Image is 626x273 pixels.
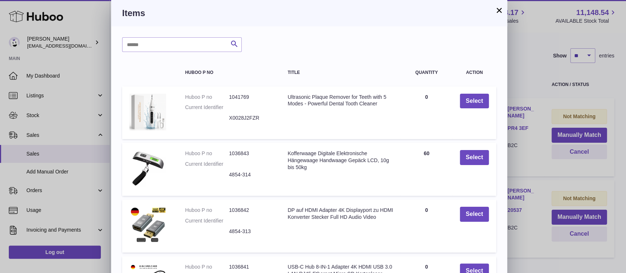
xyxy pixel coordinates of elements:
[495,6,504,15] button: ×
[229,207,273,214] dd: 1036842
[288,207,393,221] div: DP auf HDMI Adapter 4K Displayport zu HDMI Konverter Stecker Full HD Audio Video
[400,86,453,139] td: 0
[229,171,273,178] dd: 4854-314
[400,143,453,196] td: 60
[400,63,453,82] th: Quantity
[185,150,229,157] dt: Huboo P no
[229,150,273,157] dd: 1036843
[288,150,393,171] div: Kofferwaage Digitale Elektronische Hängewaage Handwaage Gepäck LCD, 10g bis 50kg
[122,7,496,19] h3: Items
[229,115,273,121] dd: X0028J2FZR
[460,94,489,109] button: Select
[185,217,229,224] dt: Current Identifier
[185,263,229,270] dt: Huboo P no
[185,161,229,168] dt: Current Identifier
[280,63,400,82] th: Title
[185,94,229,101] dt: Huboo P no
[178,63,281,82] th: Huboo P no
[129,150,166,187] img: Kofferwaage Digitale Elektronische Hängewaage Handwaage Gepäck LCD, 10g bis 50kg
[185,104,229,111] dt: Current Identifier
[185,207,229,214] dt: Huboo P no
[460,150,489,165] button: Select
[229,263,273,270] dd: 1036841
[400,199,453,253] td: 0
[129,94,166,130] img: Ultrasonic Plaque Remover for Teeth with 5 Modes - Powerful Dental Tooth Cleaner
[229,94,273,101] dd: 1041769
[129,207,166,243] img: DP auf HDMI Adapter 4K Displayport zu HDMI Konverter Stecker Full HD Audio Video
[229,228,273,235] dd: 4854-313
[288,94,393,108] div: Ultrasonic Plaque Remover for Teeth with 5 Modes - Powerful Dental Tooth Cleaner
[460,207,489,222] button: Select
[453,63,496,82] th: Action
